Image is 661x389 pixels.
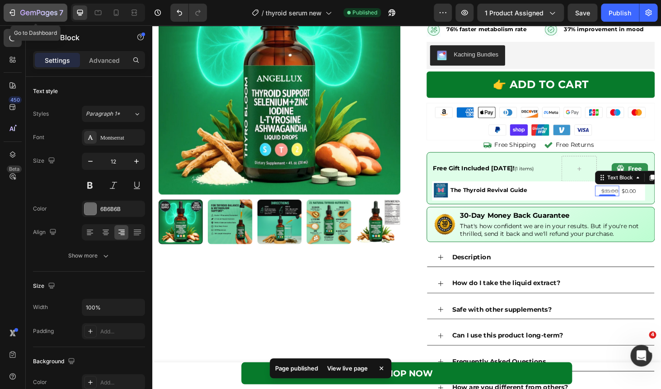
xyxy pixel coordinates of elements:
div: Undo/Redo [170,4,207,22]
span: Paragraph 1* [86,110,120,118]
p: 7 [59,7,63,18]
span: Save [575,9,590,17]
p: The Thyroid Revival Guide [318,170,402,181]
iframe: Intercom live chat [630,345,652,366]
p: Advanced [89,56,120,65]
button: Publish [601,4,639,22]
button: 1 product assigned [477,4,564,22]
div: Add... [100,328,143,336]
span: Published [352,9,377,17]
p: Free Shipping [365,124,409,131]
p: Page published [275,364,318,373]
button: Kaching Bundles [296,21,376,43]
div: Kaching Bundles [321,27,369,36]
div: 6B6B6B [100,205,143,213]
s: $35.00 [478,173,497,180]
p: Description [319,242,361,253]
div: Font [33,133,44,141]
span: (1 items) [386,150,407,156]
p: Can I use this product long-term? [319,325,438,336]
span: 1 product assigned [485,8,544,18]
img: gempages_542141113729811364-8c3b6e63-c379-489c-b087-e18738f69baa.png [298,198,325,225]
div: Rich Text Editor. Editing area: main [472,171,497,183]
p: SHOP NOW [244,362,299,379]
button: Paragraph 1* [82,106,145,122]
a: SHOP NOW [95,359,447,382]
div: Width [33,303,48,311]
div: Align [33,226,58,239]
span: thyroid serum new [266,8,322,18]
div: Beta [7,165,22,173]
div: 👉 ADD TO CART [363,55,465,72]
img: gempages_542141113729811364-c98e15ce-f010-4f10-b091-1f0621980896.webp [300,168,315,183]
span: / [262,8,264,18]
div: Text Block [483,158,514,166]
div: Size [33,280,57,292]
p: That's how confident we are in your results. But if you're not thrilled, send it back and we'll r... [328,210,536,226]
div: Show more [68,251,110,260]
p: Settings [45,56,70,65]
div: Color [33,378,47,386]
div: Text style [33,87,58,95]
div: Padding [33,327,54,335]
img: KachingBundles.png [303,27,314,37]
div: Montserrat [100,134,143,142]
strong: F [430,171,434,178]
div: 450 [9,96,22,103]
p: How do I take the liquid extract? [319,270,435,280]
strong: 30-Day Money Back Guarantee [328,198,445,207]
p: Free [506,149,521,157]
p: Text Block [44,32,121,43]
div: View live page [322,362,373,375]
iframe: Design area [152,25,661,389]
div: Size [33,155,57,167]
p: Safe with other supplements? [319,298,426,308]
img: gempages_542141113729811364-3b7b9da7-9225-4701-81a1-6542ab214927.webp [293,83,535,122]
button: 👉 ADD TO CART [292,49,535,77]
input: Auto [82,299,145,315]
div: Add... [100,379,143,387]
span: 4 [649,331,656,338]
p: Free Returns [430,124,470,131]
p: $0.00 [500,172,524,182]
div: Styles [33,110,49,118]
p: Frequently Asked Questions [319,353,419,364]
strong: Free Gift Included [DATE]! [299,148,386,156]
div: Background [33,356,77,368]
button: 7 [4,4,67,22]
button: Show more [33,248,145,264]
div: Publish [609,8,631,18]
button: Save [567,4,597,22]
div: Color [33,205,47,213]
